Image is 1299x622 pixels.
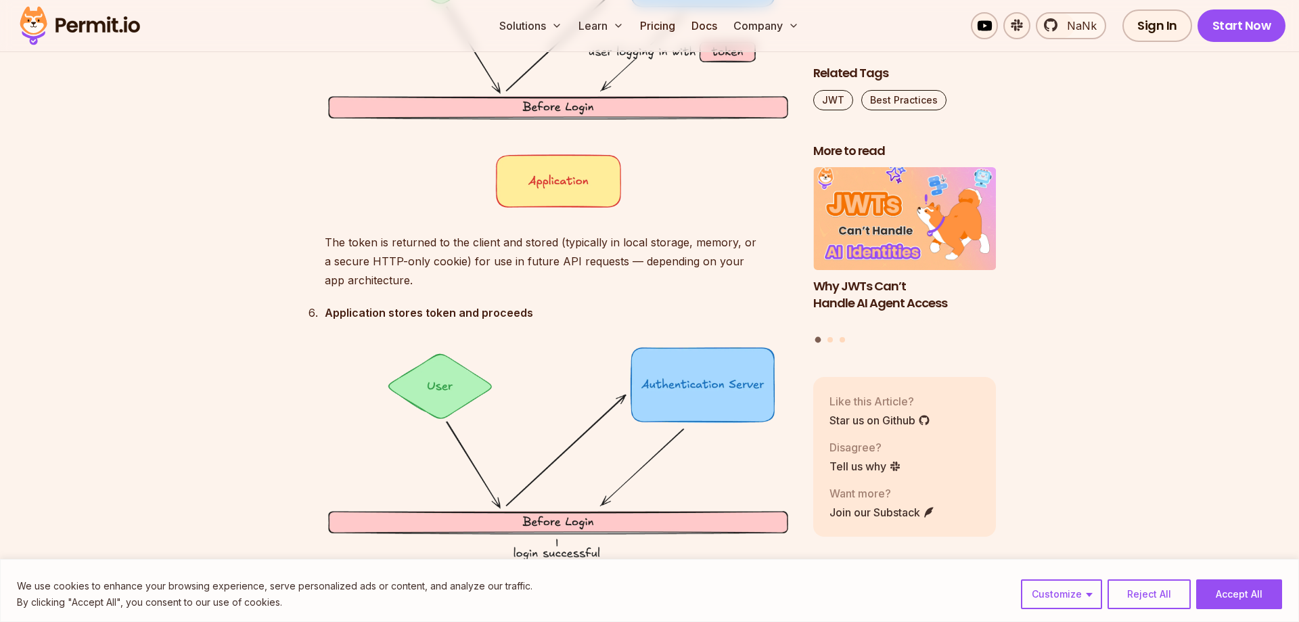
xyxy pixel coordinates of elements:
button: Accept All [1196,579,1282,609]
a: Join our Substack [829,504,935,520]
a: Pricing [635,12,681,39]
h2: More to read [813,143,996,160]
a: Sign In [1122,9,1192,42]
div: Posts [813,168,996,345]
button: Go to slide 2 [827,337,833,342]
img: Permit logo [14,3,146,49]
button: Go to slide 3 [840,337,845,342]
li: 1 of 3 [813,168,996,329]
button: Go to slide 1 [815,337,821,343]
h2: Related Tags [813,65,996,82]
a: Docs [686,12,723,39]
a: NaNk [1036,12,1106,39]
a: Start Now [1198,9,1286,42]
a: Star us on Github [829,412,930,428]
p: We use cookies to enhance your browsing experience, serve personalized ads or content, and analyz... [17,578,532,594]
p: Like this Article? [829,393,930,409]
p: Want more? [829,485,935,502]
a: JWT [813,90,853,110]
a: Best Practices [861,90,947,110]
strong: Application stores token and proceeds [325,306,533,319]
button: Company [728,12,804,39]
button: Learn [573,12,629,39]
a: Why JWTs Can’t Handle AI Agent AccessWhy JWTs Can’t Handle AI Agent Access [813,168,996,329]
span: NaNk [1059,18,1097,34]
p: The token is returned to the client and stored (typically in local storage, memory, or a secure H... [325,233,792,290]
p: By clicking "Accept All", you consent to our use of cookies. [17,594,532,610]
button: Solutions [494,12,568,39]
button: Customize [1021,579,1102,609]
p: Disagree? [829,439,901,456]
h3: Why JWTs Can’t Handle AI Agent Access [813,278,996,312]
img: Why JWTs Can’t Handle AI Agent Access [813,168,996,271]
a: Tell us why [829,458,901,474]
button: Reject All [1108,579,1191,609]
